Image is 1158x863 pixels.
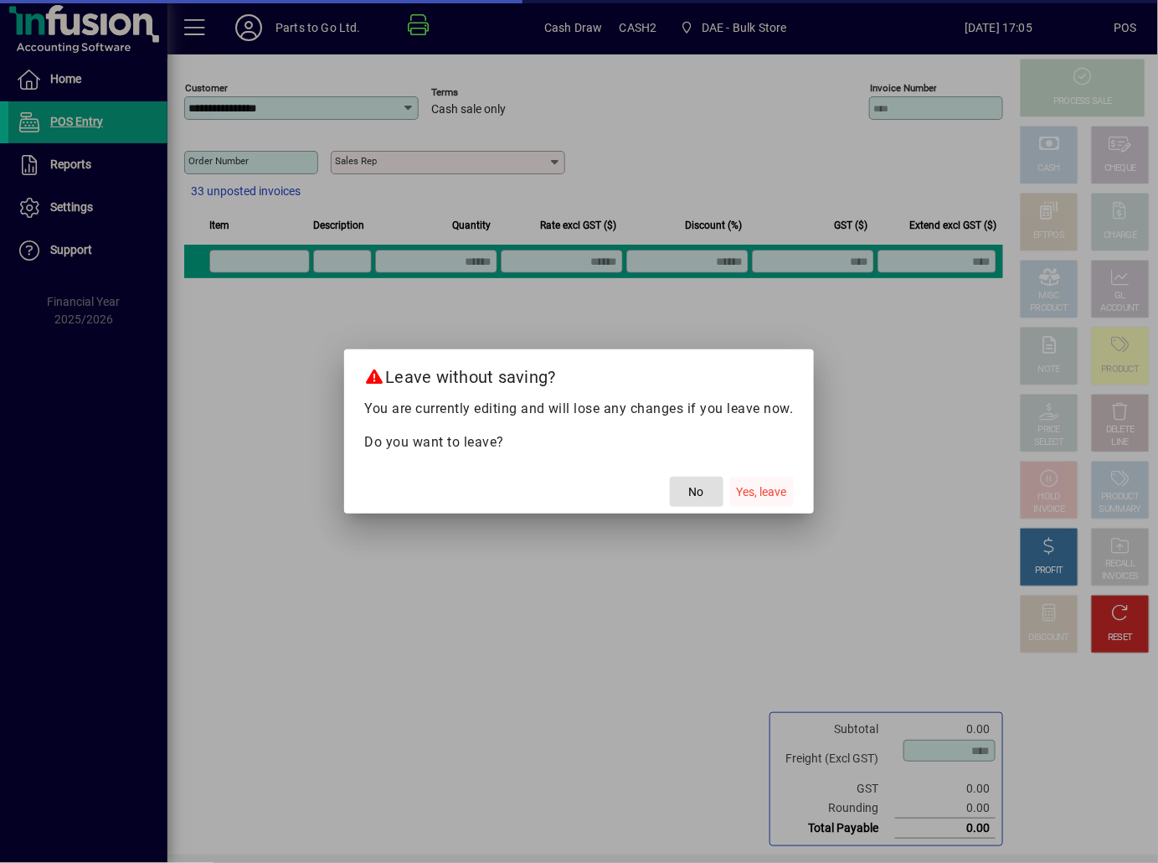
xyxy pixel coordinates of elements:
span: No [689,483,704,501]
button: No [670,477,723,507]
span: Yes, leave [737,483,787,501]
p: You are currently editing and will lose any changes if you leave now. [364,399,794,419]
h2: Leave without saving? [344,349,814,398]
button: Yes, leave [730,477,794,507]
p: Do you want to leave? [364,432,794,452]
